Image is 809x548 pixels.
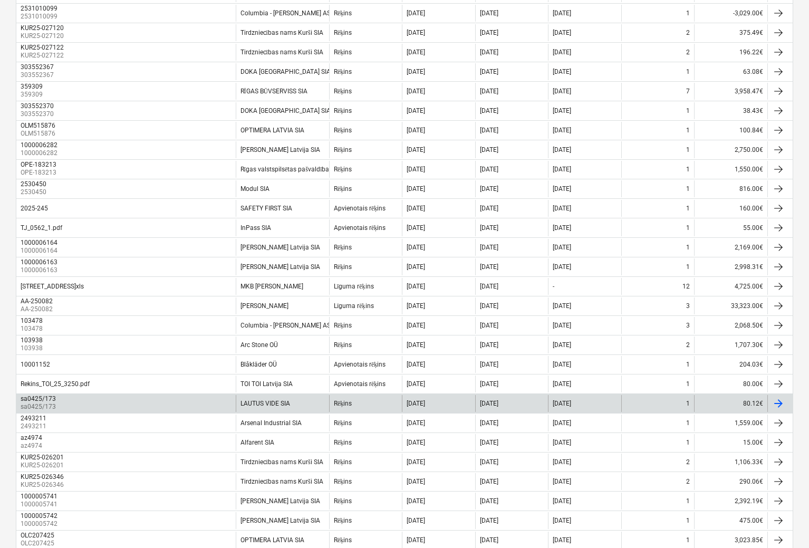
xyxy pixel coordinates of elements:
div: 1 [686,68,690,75]
div: az4974 [21,434,42,441]
div: 475.00€ [694,512,767,529]
div: [DATE] [407,244,425,251]
div: [DATE] [553,9,571,17]
div: 1,106.33€ [694,454,767,470]
div: Rēķins [334,497,352,505]
div: [DATE] [407,166,425,173]
div: Rēķins [334,88,352,95]
div: [DATE] [407,224,425,232]
div: [DATE] [407,517,425,524]
div: 1 [686,400,690,407]
div: [DATE] [480,439,498,446]
div: 1 [686,166,690,173]
div: Rēķins [334,517,352,525]
div: Apvienotais rēķins [334,361,386,369]
div: 1000006163 [21,258,57,266]
div: 1 [686,9,690,17]
div: [DATE] [553,400,571,407]
div: [DATE] [407,400,425,407]
div: -3,029.00€ [694,5,767,22]
div: [DATE] [553,244,571,251]
div: 15.00€ [694,434,767,451]
div: [DATE] [407,49,425,56]
div: [DATE] [407,107,425,114]
div: [DATE] [480,244,498,251]
div: Apvienotais rēķins [334,205,386,213]
div: [DATE] [553,205,571,212]
div: 1,559.00€ [694,415,767,431]
div: 103938 [21,337,43,344]
div: [DATE] [480,517,498,524]
iframe: Chat Widget [756,497,809,548]
div: Columbia - [PERSON_NAME] AS [240,322,331,329]
div: Rēķins [334,68,352,76]
div: 2531010099 [21,5,57,12]
div: [DATE] [480,166,498,173]
div: [DATE] [553,68,571,75]
div: Alfarent SIA [240,439,274,446]
div: [DATE] [553,536,571,544]
div: [DATE] [553,439,571,446]
div: 3 [686,322,690,329]
p: KUR25-027122 [21,51,66,60]
div: 2,169.00€ [694,239,767,256]
div: 4,725.00€ [694,278,767,295]
div: [DATE] [553,458,571,466]
div: 1 [686,107,690,114]
p: AA-250082 [21,305,55,314]
div: Columbia - [PERSON_NAME] AS [240,9,331,17]
div: 2 [686,478,690,485]
div: [DATE] [480,361,498,368]
p: 1000006163 [21,266,60,275]
p: OLM515876 [21,129,57,138]
div: 2 [686,341,690,349]
div: Rēķins [334,9,352,17]
div: [DATE] [553,29,571,36]
div: 1 [686,263,690,271]
p: 103938 [21,344,45,353]
div: [DATE] [407,127,425,134]
div: 2025-245 [21,205,48,212]
div: [DATE] [480,536,498,544]
div: Rēķins [334,29,352,37]
p: KUR25-026201 [21,461,66,470]
div: Rēķins [334,263,352,271]
div: KUR25-027120 [21,24,64,32]
div: Arsenal Industrial SIA [240,419,302,427]
div: [DATE] [553,361,571,368]
div: sa0425/173 [21,395,56,402]
div: [DATE] [407,68,425,75]
div: Tirdzniecības nams Kurši SIA [240,478,323,486]
div: Tirdzniecības nams Kurši SIA [240,49,323,56]
div: [DATE] [407,146,425,153]
div: [DATE] [553,341,571,349]
div: [DATE] [553,49,571,56]
div: 1 [686,244,690,251]
div: 2 [686,29,690,36]
div: [PERSON_NAME] Latvija SIA [240,146,320,153]
div: 816.00€ [694,180,767,197]
div: 63.08€ [694,63,767,80]
p: 303552367 [21,71,56,80]
div: 290.06€ [694,473,767,490]
div: 7 [686,88,690,95]
div: 2530450 [21,180,46,188]
p: 303552370 [21,110,56,119]
div: Rēķins [334,322,352,330]
div: [DATE] [407,341,425,349]
div: [DATE] [407,380,425,388]
div: 359309 [21,83,43,90]
div: [DATE] [480,88,498,95]
div: [DATE] [407,478,425,485]
div: 3 [686,302,690,310]
div: Modul SIA [240,185,269,193]
div: OLC207425 [21,532,54,539]
div: Rēķins [334,244,352,252]
div: [DATE] [480,302,498,310]
div: [DATE] [480,478,498,485]
div: Rēķins [334,478,352,486]
div: [DATE] [407,29,425,36]
p: sa0425/173 [21,402,58,411]
p: KUR25-026346 [21,480,66,489]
